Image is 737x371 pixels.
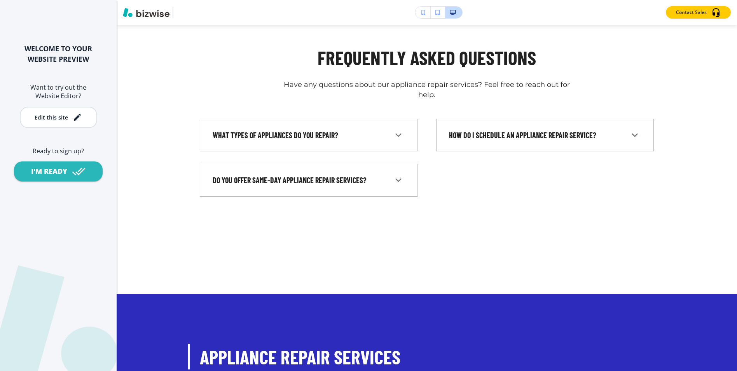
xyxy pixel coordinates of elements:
h6: How do I schedule an appliance repair service? [449,130,596,140]
button: Contact Sales [666,6,731,19]
h6: Want to try out the Website Editor? [12,83,104,101]
button: I'M READY [14,161,103,181]
p: Contact Sales [676,9,707,16]
h6: Do you offer same-day appliance repair services? [213,175,367,185]
button: Edit this site [20,107,97,128]
div: What types of appliances do you repair? [206,125,411,145]
img: Bizwise Logo [123,8,169,17]
div: How do I schedule an appliance repair service? [443,125,647,145]
h2: WELCOME TO YOUR WEBSITE PREVIEW [12,43,104,64]
div: I'M READY [31,166,67,176]
h3: Frequently Asked Questions [318,45,536,71]
img: Your Logo [176,7,197,18]
h6: Ready to sign up? [12,147,104,155]
h6: What types of appliances do you repair? [213,130,338,140]
div: Edit this site [35,114,68,120]
div: Do you offer same-day appliance repair services? [206,170,411,190]
h3: Appliance Repair Services [200,344,654,370]
p: Have any questions about our appliance repair services? Feel free to reach out for help. [275,80,578,100]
